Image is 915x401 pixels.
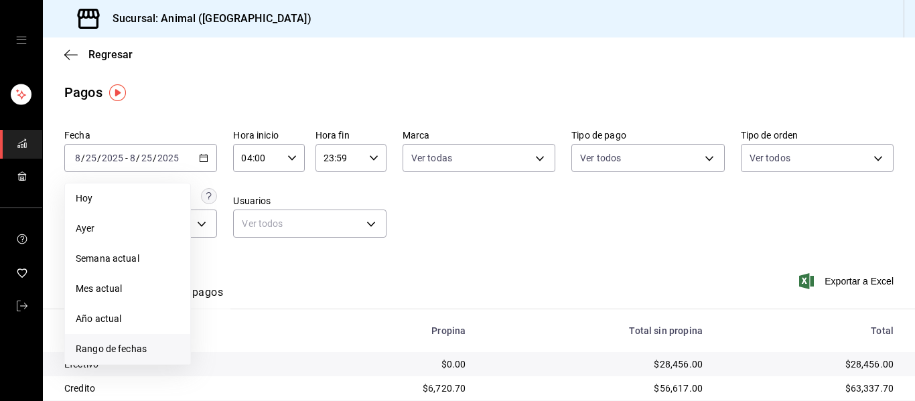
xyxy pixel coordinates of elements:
img: Tooltip marker [109,84,126,101]
button: Exportar a Excel [802,273,894,289]
label: Hora fin [315,131,386,140]
h3: Sucursal: Animal ([GEOGRAPHIC_DATA]) [102,11,311,27]
span: Año actual [76,312,180,326]
span: / [97,153,101,163]
span: Semana actual [76,252,180,266]
span: / [81,153,85,163]
input: ---- [101,153,124,163]
button: open drawer [16,35,27,46]
div: $56,617.00 [487,382,703,395]
span: - [125,153,128,163]
label: Usuarios [233,196,386,206]
div: $6,720.70 [326,382,466,395]
span: Ayer [76,222,180,236]
div: Total sin propina [487,325,703,336]
div: $63,337.70 [724,382,894,395]
span: Hoy [76,191,180,206]
span: / [153,153,157,163]
div: Propina [326,325,466,336]
span: Regresar [88,48,133,61]
div: $0.00 [326,357,466,371]
span: / [136,153,140,163]
input: -- [141,153,153,163]
div: Credito [64,382,305,395]
div: $28,456.00 [487,357,703,371]
div: Total [724,325,894,336]
input: ---- [157,153,180,163]
div: $28,456.00 [724,357,894,371]
label: Marca [403,131,555,140]
label: Tipo de orden [741,131,894,140]
div: Pagos [64,82,102,102]
span: Mes actual [76,282,180,296]
input: -- [129,153,136,163]
span: Ver todos [750,151,790,165]
label: Hora inicio [233,131,304,140]
span: Rango de fechas [76,342,180,356]
div: Ver todos [233,210,386,238]
label: Fecha [64,131,217,140]
label: Tipo de pago [571,131,724,140]
button: Regresar [64,48,133,61]
span: Ver todas [411,151,452,165]
button: Ver pagos [173,286,223,309]
input: -- [85,153,97,163]
span: Ver todos [580,151,621,165]
input: -- [74,153,81,163]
